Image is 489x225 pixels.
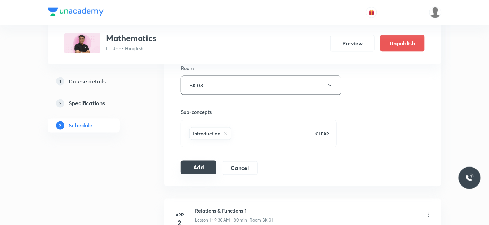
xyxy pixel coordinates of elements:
img: avatar [368,9,375,16]
a: 2Specifications [48,97,142,110]
p: IIT JEE • Hinglish [106,45,157,52]
p: • Room BK 01 [247,217,273,224]
button: Cancel [222,161,258,175]
h6: Room [181,64,194,72]
h5: Course details [69,77,106,85]
p: 1 [56,77,64,85]
img: Mukesh Gupta [429,7,441,18]
img: 7511F1BD-A60F-4DF2-AA2E-030939C32B22_plus.png [64,33,100,53]
p: 3 [56,121,64,130]
p: Lesson 1 • 9:30 AM • 80 min [195,217,247,224]
button: Preview [330,35,375,52]
button: avatar [366,7,377,18]
button: Add [181,161,216,174]
img: Company Logo [48,8,104,16]
h6: Introduction [193,130,220,137]
h6: Apr [173,212,187,218]
p: 2 [56,99,64,108]
p: CLEAR [316,131,329,137]
h6: Relations & Functions 1 [195,207,273,215]
a: Company Logo [48,8,104,18]
h6: Sub-concepts [181,109,337,116]
h5: Schedule [69,121,92,130]
button: BK 08 [181,76,341,95]
button: Unpublish [380,35,425,52]
a: 1Course details [48,74,142,88]
h5: Specifications [69,99,105,108]
img: ttu [465,174,474,182]
h3: Mathematics [106,33,157,43]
